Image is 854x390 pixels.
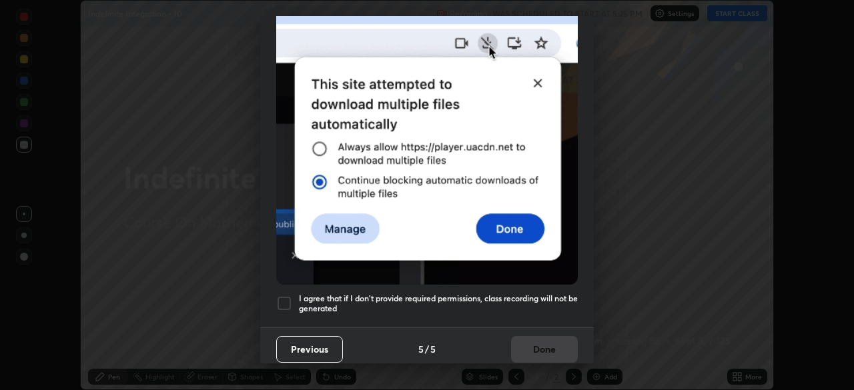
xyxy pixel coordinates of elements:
button: Previous [276,336,343,363]
h4: / [425,342,429,356]
h5: I agree that if I don't provide required permissions, class recording will not be generated [299,293,578,314]
h4: 5 [418,342,424,356]
h4: 5 [430,342,436,356]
